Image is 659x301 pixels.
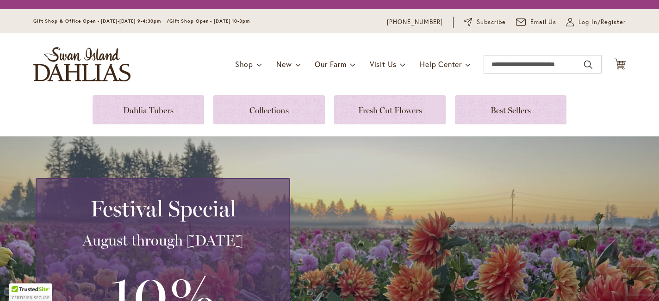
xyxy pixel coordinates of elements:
[33,47,131,81] a: store logo
[9,283,52,301] div: TrustedSite Certified
[387,18,443,27] a: [PHONE_NUMBER]
[169,18,250,24] span: Gift Shop Open - [DATE] 10-3pm
[566,18,626,27] a: Log In/Register
[48,231,278,250] h3: August through [DATE]
[276,59,292,69] span: New
[48,196,278,221] h2: Festival Special
[516,18,557,27] a: Email Us
[477,18,506,27] span: Subscribe
[584,57,592,72] button: Search
[578,18,626,27] span: Log In/Register
[235,59,253,69] span: Shop
[370,59,397,69] span: Visit Us
[315,59,346,69] span: Our Farm
[530,18,557,27] span: Email Us
[420,59,462,69] span: Help Center
[464,18,506,27] a: Subscribe
[33,18,169,24] span: Gift Shop & Office Open - [DATE]-[DATE] 9-4:30pm /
